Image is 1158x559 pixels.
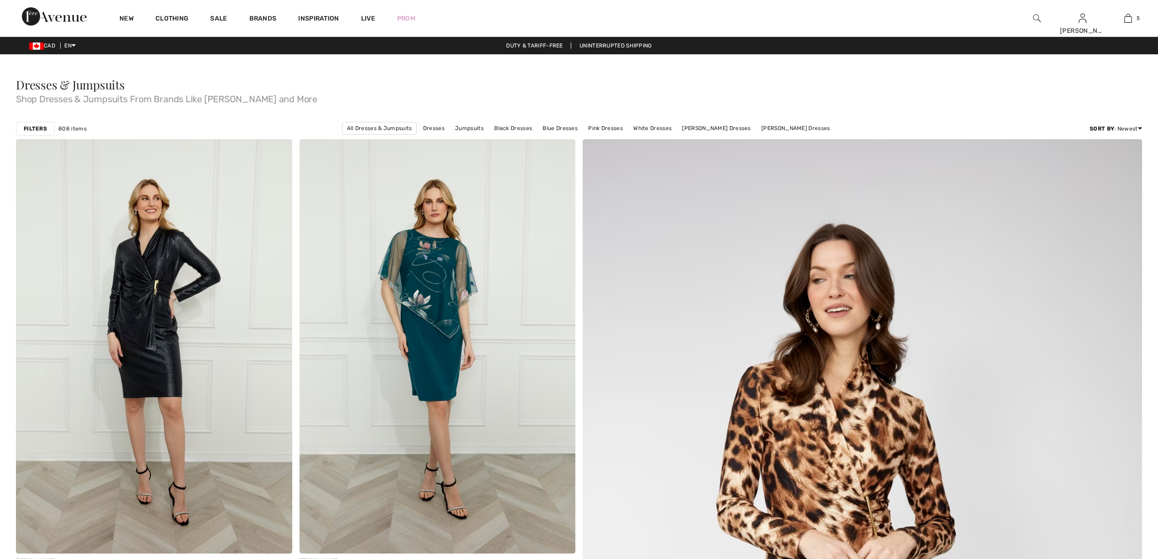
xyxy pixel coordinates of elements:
span: Inspiration [298,15,339,24]
strong: Sort By [1090,125,1114,132]
a: All Dresses & Jumpsuits [342,122,417,135]
a: Jumpsuits [450,122,488,134]
a: New [119,15,134,24]
span: CAD [29,42,59,49]
a: 5 [1106,13,1150,24]
a: [PERSON_NAME] Dresses [677,122,755,134]
div: : Newest [1090,125,1142,133]
div: [PERSON_NAME] [1060,26,1105,36]
img: Canadian Dollar [29,42,44,50]
a: Sign In [1079,14,1086,22]
a: Pink Dresses [584,122,627,134]
a: Blue Dresses [538,122,582,134]
img: My Bag [1124,13,1132,24]
img: My Info [1079,13,1086,24]
strong: Filters [24,125,47,133]
a: Live [361,14,375,23]
img: Floral Knee-Length Sheath Dress Style 259141. Jade/multi [300,139,576,554]
a: Sale [210,15,227,24]
a: Dresses [419,122,449,134]
span: EN [64,42,76,49]
span: Shop Dresses & Jumpsuits From Brands Like [PERSON_NAME] and More [16,91,1142,104]
iframe: Opens a widget where you can chat to one of our agents [1100,491,1149,513]
a: Clothing [155,15,188,24]
img: Bodycon V-Neck Ruched Dress Style 259321. Navy [16,139,292,554]
a: Prom [397,14,415,23]
a: Brands [249,15,277,24]
a: Black Dresses [490,122,537,134]
img: 1ère Avenue [22,7,87,26]
a: [PERSON_NAME] Dresses [757,122,834,134]
span: 808 items [58,125,87,133]
a: White Dresses [629,122,676,134]
span: Dresses & Jumpsuits [16,77,125,93]
img: search the website [1033,13,1041,24]
span: 5 [1137,14,1140,22]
